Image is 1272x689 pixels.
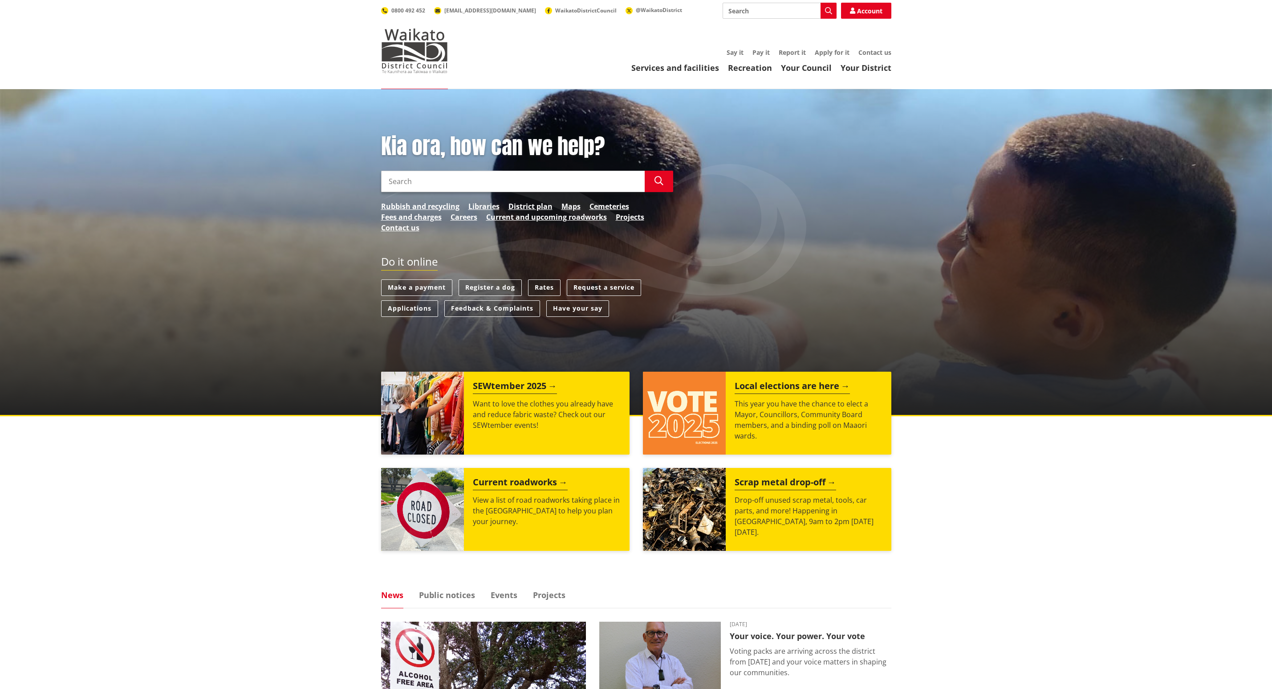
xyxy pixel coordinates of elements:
time: [DATE] [730,622,891,627]
a: A massive pile of rusted scrap metal, including wheels and various industrial parts, under a clea... [643,468,891,551]
a: Applications [381,300,438,317]
h3: Your voice. Your power. Your vote [730,632,891,641]
p: Drop-off unused scrap metal, tools, car parts, and more! Happening in [GEOGRAPHIC_DATA], 9am to 2... [735,495,882,537]
a: 0800 492 452 [381,7,425,14]
h2: Scrap metal drop-off [735,477,836,490]
img: Scrap metal collection [643,468,726,551]
a: Local elections are here This year you have the chance to elect a Mayor, Councillors, Community B... [643,372,891,455]
a: Your Council [781,62,832,73]
a: Contact us [858,48,891,57]
h2: Current roadworks [473,477,568,490]
h1: Kia ora, how can we help? [381,134,673,160]
a: Public notices [419,591,475,599]
input: Search input [381,171,645,192]
a: Maps [561,201,581,212]
a: Your District [841,62,891,73]
a: Projects [616,212,644,222]
a: Careers [451,212,477,222]
a: Current roadworks View a list of road roadworks taking place in the [GEOGRAPHIC_DATA] to help you... [381,468,630,551]
a: Say it [727,48,744,57]
a: Pay it [752,48,770,57]
p: This year you have the chance to elect a Mayor, Councillors, Community Board members, and a bindi... [735,398,882,441]
a: @WaikatoDistrict [626,6,682,14]
input: Search input [723,3,837,19]
a: Apply for it [815,48,849,57]
a: Events [491,591,517,599]
a: [EMAIL_ADDRESS][DOMAIN_NAME] [434,7,536,14]
a: Cemeteries [589,201,629,212]
a: WaikatoDistrictCouncil [545,7,617,14]
span: 0800 492 452 [391,7,425,14]
a: Report it [779,48,806,57]
a: Request a service [567,279,641,296]
a: SEWtember 2025 Want to love the clothes you already have and reduce fabric waste? Check out our S... [381,372,630,455]
a: News [381,591,403,599]
a: Libraries [468,201,500,212]
h2: Local elections are here [735,381,850,394]
p: Want to love the clothes you already have and reduce fabric waste? Check out our SEWtember events! [473,398,621,431]
span: @WaikatoDistrict [636,6,682,14]
h2: Do it online [381,255,438,271]
p: Voting packs are arriving across the district from [DATE] and your voice matters in shaping our c... [730,646,891,678]
a: Rubbish and recycling [381,201,459,212]
a: Contact us [381,222,419,233]
img: SEWtember [381,372,464,455]
a: Recreation [728,62,772,73]
a: Make a payment [381,279,452,296]
img: Road closed sign [381,468,464,551]
p: View a list of road roadworks taking place in the [GEOGRAPHIC_DATA] to help you plan your journey. [473,495,621,527]
a: Current and upcoming roadworks [486,212,607,222]
h2: SEWtember 2025 [473,381,557,394]
span: [EMAIL_ADDRESS][DOMAIN_NAME] [444,7,536,14]
a: Feedback & Complaints [444,300,540,317]
a: Fees and charges [381,212,442,222]
a: Projects [533,591,565,599]
img: Waikato District Council - Te Kaunihera aa Takiwaa o Waikato [381,29,448,73]
a: Register a dog [459,279,522,296]
span: WaikatoDistrictCouncil [555,7,617,14]
a: Services and facilities [631,62,719,73]
a: Account [841,3,891,19]
a: Rates [528,279,561,296]
img: Vote 2025 [643,372,726,455]
a: Have your say [546,300,609,317]
a: District plan [508,201,553,212]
